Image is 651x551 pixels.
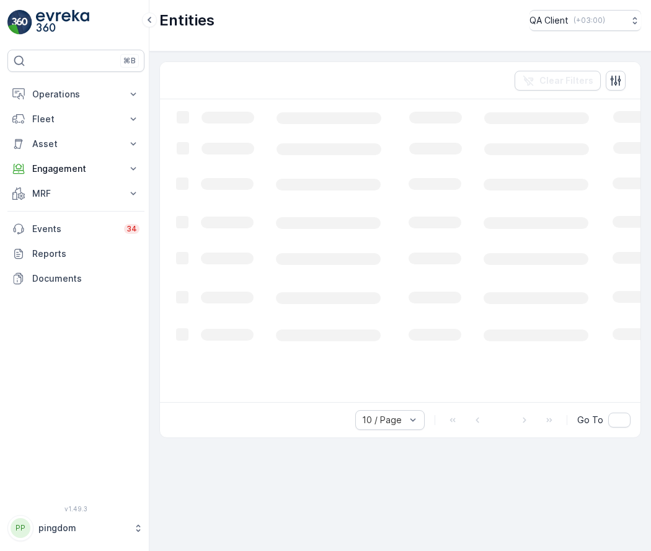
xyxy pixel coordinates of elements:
[11,518,30,538] div: PP
[577,414,603,426] span: Go To
[7,181,144,206] button: MRF
[32,88,120,101] p: Operations
[32,248,139,260] p: Reports
[7,10,32,35] img: logo
[7,241,144,266] a: Reports
[7,132,144,156] button: Asset
[38,522,127,534] p: pingdom
[123,56,136,66] p: ⌘B
[7,82,144,107] button: Operations
[529,14,569,27] p: QA Client
[573,16,605,25] p: ( +03:00 )
[7,515,144,541] button: PPpingdom
[32,163,120,175] p: Engagement
[539,74,593,87] p: Clear Filters
[515,71,601,91] button: Clear Filters
[32,223,117,235] p: Events
[7,107,144,132] button: Fleet
[7,156,144,181] button: Engagement
[32,113,120,125] p: Fleet
[32,138,120,150] p: Asset
[32,272,139,285] p: Documents
[7,505,144,513] span: v 1.49.3
[7,266,144,291] a: Documents
[159,11,215,30] p: Entities
[529,10,641,31] button: QA Client(+03:00)
[36,10,89,35] img: logo_light-DOdMpM7g.png
[126,224,137,234] p: 34
[32,187,120,200] p: MRF
[7,217,144,241] a: Events34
